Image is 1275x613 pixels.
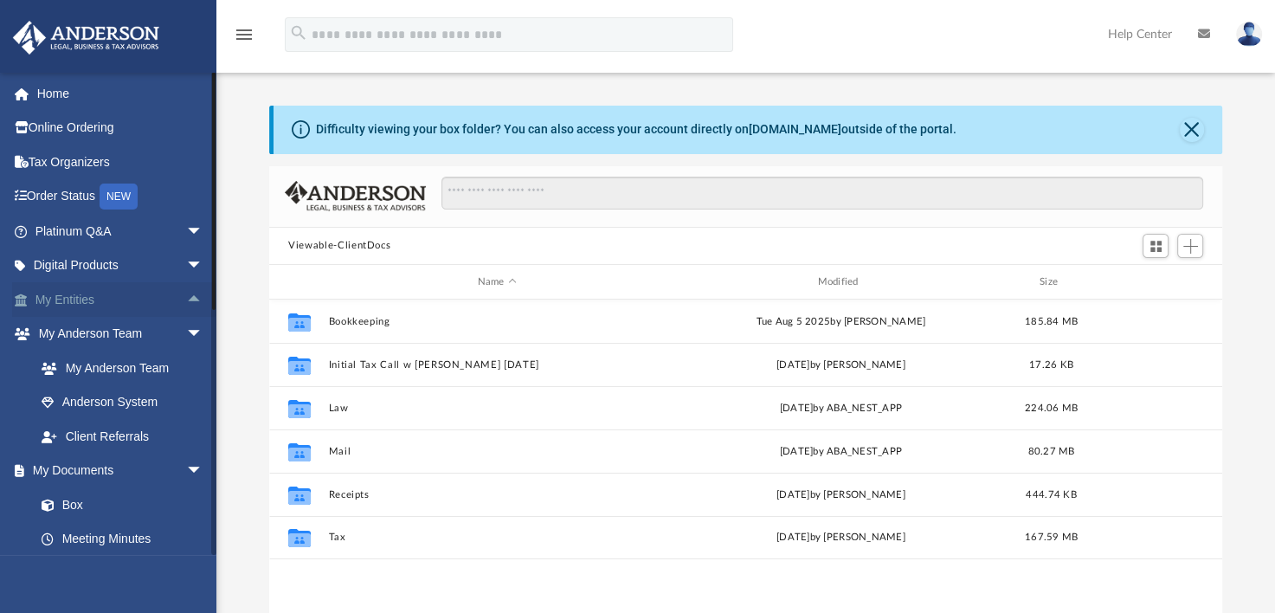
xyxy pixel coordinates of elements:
a: Tax Organizers [12,145,229,179]
button: Switch to Grid View [1143,234,1169,258]
a: My Anderson Teamarrow_drop_down [12,317,221,352]
a: Online Ordering [12,111,229,145]
span: 185.84 MB [1025,317,1078,326]
a: Order StatusNEW [12,179,229,215]
button: Add [1177,234,1203,258]
a: My Documentsarrow_drop_down [12,454,221,488]
input: Search files and folders [441,177,1203,210]
div: Modified [673,274,1009,290]
span: arrow_drop_down [186,248,221,284]
span: 224.06 MB [1025,403,1078,413]
div: [DATE] by ABA_NEST_APP [673,401,1009,416]
button: Law [329,403,666,414]
a: Box [24,487,212,522]
div: [DATE] by [PERSON_NAME] [673,531,1009,546]
a: Anderson System [24,385,221,420]
div: [DATE] by [PERSON_NAME] [673,487,1009,503]
a: My Anderson Team [24,351,212,385]
div: Size [1017,274,1086,290]
img: Anderson Advisors Platinum Portal [8,21,164,55]
button: Receipts [329,489,666,500]
button: Tax [329,532,666,544]
img: User Pic [1236,22,1262,47]
span: arrow_drop_down [186,454,221,489]
a: Digital Productsarrow_drop_down [12,248,229,283]
a: [DOMAIN_NAME] [749,122,841,136]
a: Client Referrals [24,419,221,454]
div: id [277,274,320,290]
span: 167.59 MB [1025,533,1078,543]
i: search [289,23,308,42]
button: Close [1180,118,1204,142]
button: Initial Tax Call w [PERSON_NAME] [DATE] [329,359,666,371]
div: id [1093,274,1214,290]
a: menu [234,33,254,45]
i: menu [234,24,254,45]
span: 80.27 MB [1028,447,1075,456]
span: arrow_drop_down [186,317,221,352]
button: Mail [329,446,666,457]
button: Viewable-ClientDocs [288,238,390,254]
button: Bookkeeping [329,316,666,327]
a: Home [12,76,229,111]
span: 444.74 KB [1026,490,1076,500]
div: Tue Aug 5 2025 by [PERSON_NAME] [673,314,1009,330]
a: Platinum Q&Aarrow_drop_down [12,214,229,248]
div: NEW [100,184,138,210]
span: arrow_drop_down [186,214,221,249]
a: Meeting Minutes [24,522,221,557]
div: [DATE] by ABA_NEST_APP [673,444,1009,460]
div: Name [328,274,665,290]
span: 17.26 KB [1029,360,1073,370]
div: Difficulty viewing your box folder? You can also access your account directly on outside of the p... [316,120,956,139]
a: My Entitiesarrow_drop_up [12,282,229,317]
span: arrow_drop_up [186,282,221,318]
div: [DATE] by [PERSON_NAME] [673,358,1009,373]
